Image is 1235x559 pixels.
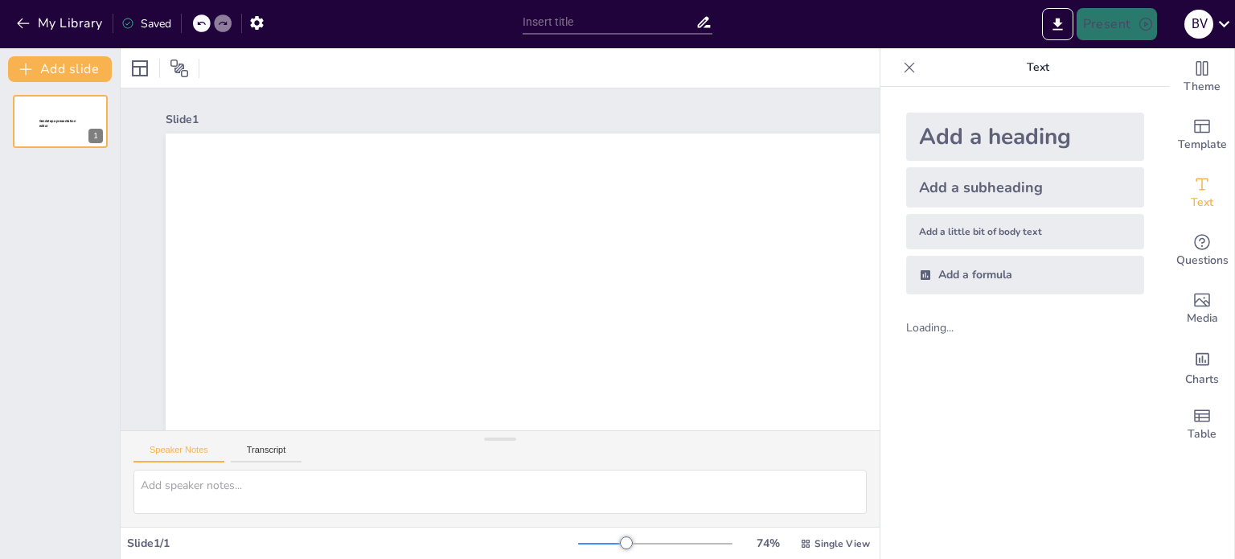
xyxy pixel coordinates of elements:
[1187,310,1218,327] span: Media
[1188,425,1217,443] span: Table
[170,59,189,78] span: Position
[127,55,153,81] div: Layout
[88,129,103,143] div: 1
[121,16,171,31] div: Saved
[1184,78,1221,96] span: Theme
[906,113,1144,161] div: Add a heading
[166,112,1126,127] div: Slide 1
[523,10,695,34] input: Insert title
[1184,10,1213,39] div: B V
[127,536,578,551] div: Slide 1 / 1
[8,56,112,82] button: Add slide
[13,95,108,148] div: Sendsteps presentation editor1
[479,426,916,532] span: Sendsteps presentation editor
[1170,338,1234,396] div: Add charts and graphs
[133,445,224,462] button: Speaker Notes
[1184,8,1213,40] button: B V
[1185,371,1219,388] span: Charts
[1191,194,1213,212] span: Text
[922,48,1154,87] p: Text
[1176,252,1229,269] span: Questions
[231,445,302,462] button: Transcript
[749,536,787,551] div: 74 %
[906,320,981,335] div: Loading...
[12,10,109,36] button: My Library
[906,256,1144,294] div: Add a formula
[1042,8,1073,40] button: Export to PowerPoint
[1170,222,1234,280] div: Get real-time input from your audience
[1077,8,1157,40] button: Present
[906,167,1144,208] div: Add a subheading
[1170,48,1234,106] div: Change the overall theme
[1178,136,1227,154] span: Template
[906,214,1144,249] div: Add a little bit of body text
[814,537,870,550] span: Single View
[39,119,76,128] span: Sendsteps presentation editor
[1170,164,1234,222] div: Add text boxes
[1170,396,1234,454] div: Add a table
[1170,106,1234,164] div: Add ready made slides
[1170,280,1234,338] div: Add images, graphics, shapes or video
